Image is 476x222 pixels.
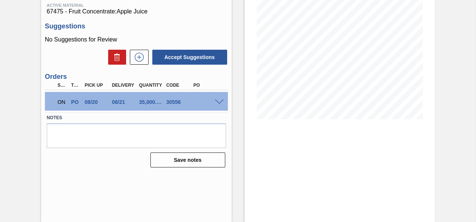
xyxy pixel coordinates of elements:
div: Delete Suggestions [104,50,126,65]
div: 30556 [164,99,193,105]
div: Code [164,83,193,88]
div: Step [56,83,68,88]
div: Purchase order [69,99,82,105]
div: PO [192,83,221,88]
p: ON [58,99,67,105]
div: New suggestion [126,50,149,65]
h3: Orders [45,73,228,81]
label: Notes [47,112,226,123]
div: 08/21/2025 [110,99,139,105]
div: 35,000.000 [137,99,167,105]
div: Type [69,83,82,88]
span: Active Material [47,3,226,7]
div: Negotiating Order [56,94,68,110]
div: 08/20/2025 [83,99,112,105]
span: 67475 - Fruit Concentrate:Apple Juice [47,8,226,15]
p: No Suggestions for Review [45,36,228,43]
button: Accept Suggestions [152,50,227,65]
div: Accept Suggestions [149,49,228,65]
div: Quantity [137,83,167,88]
div: Pick up [83,83,112,88]
h3: Suggestions [45,22,228,30]
div: Delivery [110,83,139,88]
button: Save notes [150,152,225,167]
